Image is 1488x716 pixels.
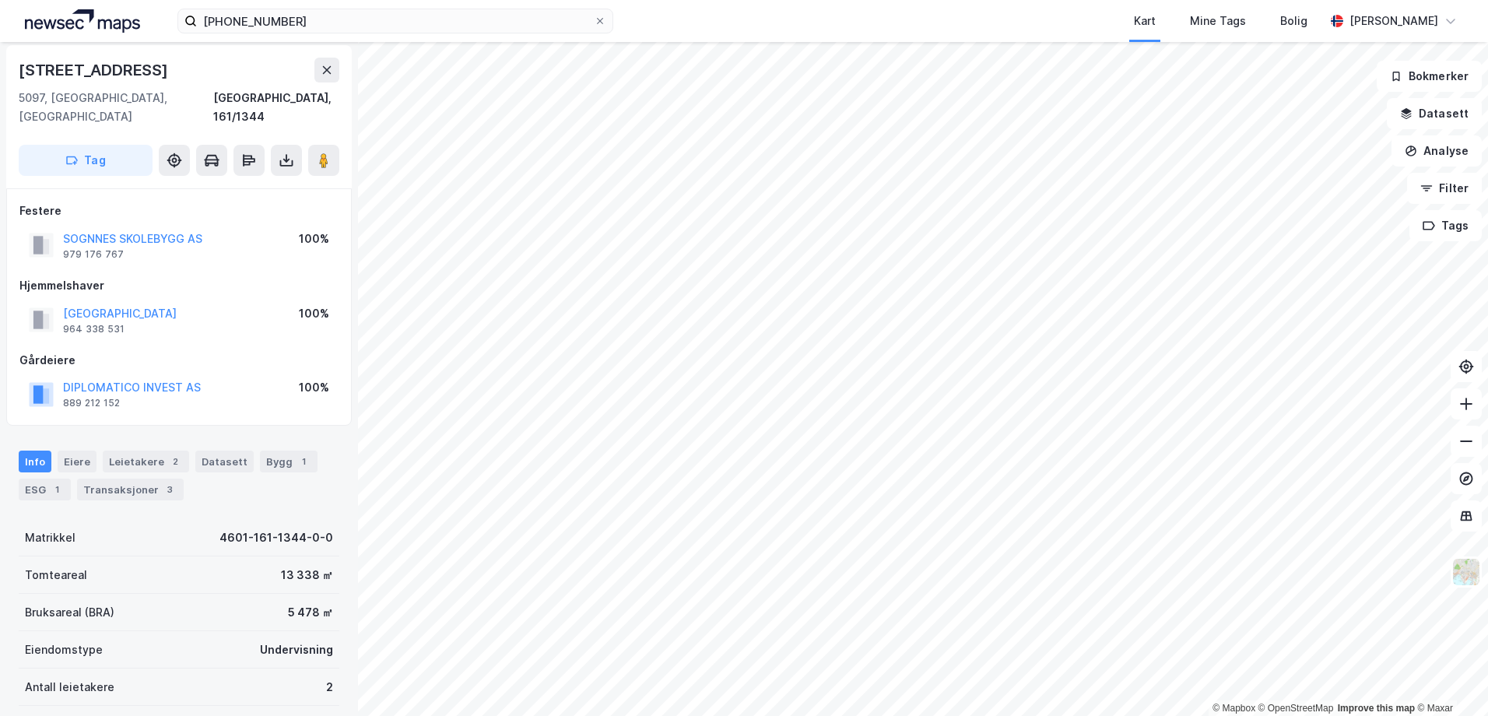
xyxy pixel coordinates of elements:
div: 4601-161-1344-0-0 [219,528,333,547]
button: Datasett [1387,98,1482,129]
button: Bokmerker [1377,61,1482,92]
div: Kontrollprogram for chat [1410,641,1488,716]
button: Analyse [1391,135,1482,167]
a: OpenStreetMap [1258,703,1334,714]
div: Undervisning [260,641,333,659]
div: 964 338 531 [63,323,125,335]
div: Gårdeiere [19,351,339,370]
div: Datasett [195,451,254,472]
div: Eiendomstype [25,641,103,659]
div: Bygg [260,451,318,472]
div: Antall leietakere [25,678,114,697]
div: [PERSON_NAME] [1349,12,1438,30]
div: Leietakere [103,451,189,472]
div: Eiere [58,451,97,472]
img: logo.a4113a55bc3d86da70a041830d287a7e.svg [25,9,140,33]
div: Transaksjoner [77,479,184,500]
div: Festere [19,202,339,220]
div: [GEOGRAPHIC_DATA], 161/1344 [213,89,339,126]
button: Filter [1407,173,1482,204]
div: 100% [299,230,329,248]
div: 979 176 767 [63,248,124,261]
div: 100% [299,304,329,323]
div: ESG [19,479,71,500]
div: Bolig [1280,12,1307,30]
div: 2 [326,678,333,697]
div: Matrikkel [25,528,75,547]
div: Tomteareal [25,566,87,584]
div: 889 212 152 [63,397,120,409]
img: Z [1451,557,1481,587]
div: 5 478 ㎡ [288,603,333,622]
div: Mine Tags [1190,12,1246,30]
div: Kart [1134,12,1156,30]
div: 13 338 ㎡ [281,566,333,584]
button: Tags [1409,210,1482,241]
iframe: Chat Widget [1410,641,1488,716]
div: 3 [162,482,177,497]
div: 1 [49,482,65,497]
div: 100% [299,378,329,397]
div: Info [19,451,51,472]
div: 5097, [GEOGRAPHIC_DATA], [GEOGRAPHIC_DATA] [19,89,213,126]
div: Hjemmelshaver [19,276,339,295]
a: Improve this map [1338,703,1415,714]
div: 2 [167,454,183,469]
div: 1 [296,454,311,469]
a: Mapbox [1213,703,1255,714]
input: Søk på adresse, matrikkel, gårdeiere, leietakere eller personer [197,9,594,33]
div: Bruksareal (BRA) [25,603,114,622]
div: [STREET_ADDRESS] [19,58,171,82]
button: Tag [19,145,153,176]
